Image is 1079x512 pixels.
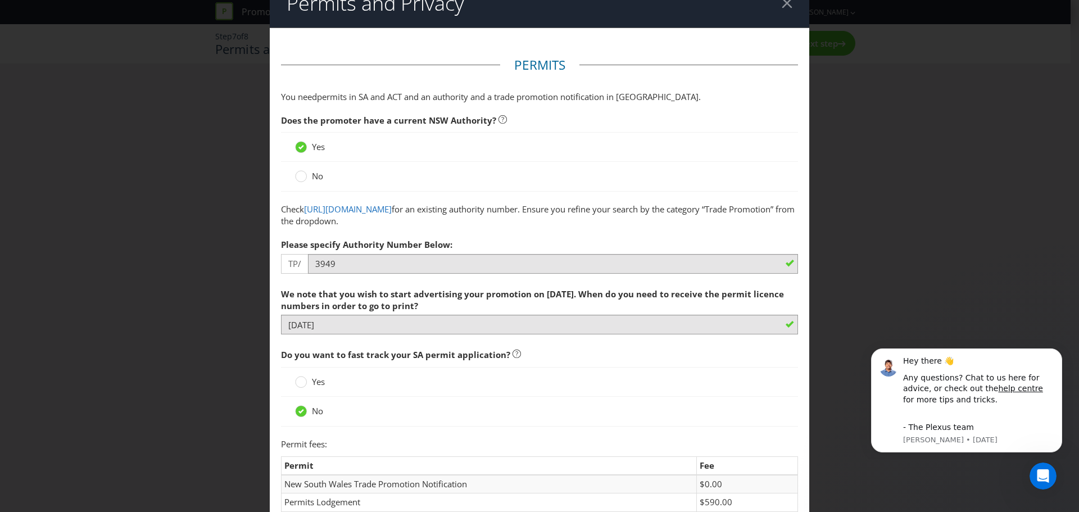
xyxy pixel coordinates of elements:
a: [URL][DOMAIN_NAME] [304,203,392,215]
span: We note that you wish to start advertising your promotion on [DATE]. When do you need to receive ... [281,288,784,311]
span: Yes [312,141,325,152]
td: Permits Lodgement [282,493,697,511]
span: No [312,170,323,182]
legend: Permits [500,56,579,74]
span: Do you want to fast track your SA permit application? [281,349,510,360]
span: . [699,91,701,102]
td: $590.00 [696,493,797,511]
span: TP/ [281,254,308,274]
span: You need [281,91,317,102]
span: Does the promoter have a current NSW Authority? [281,115,496,126]
span: Check [281,203,304,215]
td: New South Wales Trade Promotion Notification [282,475,697,493]
iframe: Intercom live chat [1030,463,1057,490]
p: Permit fees: [281,438,798,450]
span: No [312,405,323,416]
td: Permit [282,456,697,475]
span: permits in SA and ACT and an authority and a trade promotion notification in [GEOGRAPHIC_DATA] [317,91,699,102]
td: Fee [696,456,797,475]
span: Please specify Authority Number Below: [281,239,452,250]
td: $0.00 [696,475,797,493]
iframe: Intercom notifications message [854,338,1079,459]
span: for an existing authority number. Ensure you refine your search by the category “Trade Promotion”... [281,203,795,226]
input: DD/MM/YY [281,315,798,334]
span: Yes [312,376,325,387]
